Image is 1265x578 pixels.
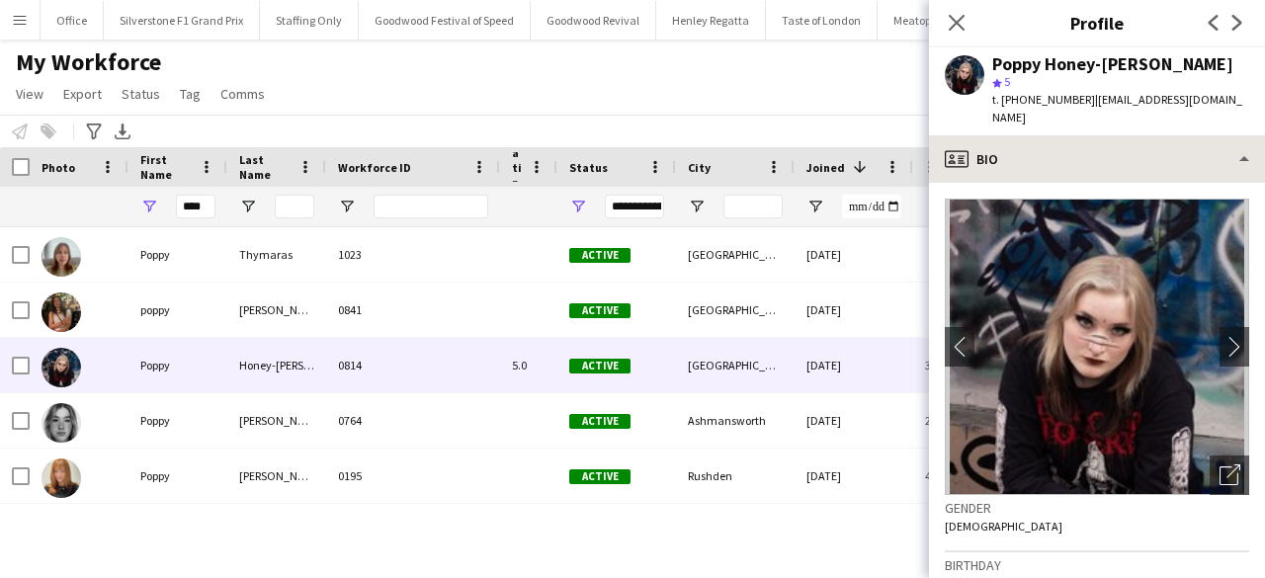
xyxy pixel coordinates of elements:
div: Poppy [128,227,227,282]
div: Rushden [676,449,795,503]
img: Poppy Ryan [42,458,81,498]
div: [PERSON_NAME] [227,283,326,337]
app-action-btn: Export XLSX [111,120,134,143]
button: Open Filter Menu [806,198,824,215]
button: Goodwood Revival [531,1,656,40]
div: 0814 [326,338,500,392]
button: Open Filter Menu [338,198,356,215]
div: [DATE] [795,283,913,337]
button: Taste of London [766,1,878,40]
div: Open photos pop-in [1210,455,1249,495]
h3: Profile [929,10,1265,36]
a: Tag [172,81,209,107]
div: Poppy [128,393,227,448]
span: Status [122,85,160,103]
span: Joined [806,160,845,175]
span: [DEMOGRAPHIC_DATA] [945,519,1062,534]
div: 1023 [326,227,500,282]
span: Active [569,359,631,373]
div: 422 days [913,449,951,503]
span: Status [569,160,608,175]
button: Open Filter Menu [569,198,587,215]
a: Status [114,81,168,107]
input: City Filter Input [723,195,783,218]
span: View [16,85,43,103]
span: First Name [140,152,192,182]
button: Open Filter Menu [688,198,706,215]
img: Poppy Thymaras [42,237,81,277]
img: Crew avatar or photo [945,199,1249,495]
div: Poppy [128,449,227,503]
span: Active [569,414,631,429]
div: 359 days [913,338,951,392]
button: Meatopia [878,1,958,40]
img: Poppy Honey-Morgan [42,348,81,387]
span: Export [63,85,102,103]
img: poppy jacobs [42,292,81,332]
div: Honey-[PERSON_NAME] [227,338,326,392]
input: Workforce ID Filter Input [374,195,488,218]
a: Comms [212,81,273,107]
span: Photo [42,160,75,175]
div: Thymaras [227,227,326,282]
div: Poppy [128,338,227,392]
span: Last Name [239,152,291,182]
button: Silverstone F1 Grand Prix [104,1,260,40]
div: [GEOGRAPHIC_DATA] [676,338,795,392]
button: Henley Regatta [656,1,766,40]
span: Active [569,469,631,484]
div: 0841 [326,283,500,337]
button: Open Filter Menu [239,198,257,215]
div: 5.0 [500,338,557,392]
span: Comms [220,85,265,103]
div: Poppy Honey-[PERSON_NAME] [992,55,1233,73]
div: [DATE] [795,393,913,448]
span: t. [PHONE_NUMBER] [992,92,1095,107]
button: Goodwood Festival of Speed [359,1,531,40]
div: [PERSON_NAME] [227,449,326,503]
span: Active [569,248,631,263]
input: First Name Filter Input [176,195,215,218]
div: [DATE] [795,449,913,503]
div: [PERSON_NAME] [227,393,326,448]
div: Ashmansworth [676,393,795,448]
h3: Birthday [945,556,1249,574]
img: Poppy Blosse-Lynch [42,403,81,443]
app-action-btn: Advanced filters [82,120,106,143]
a: View [8,81,51,107]
button: Open Filter Menu [140,198,158,215]
span: Tag [180,85,201,103]
div: poppy [128,283,227,337]
div: [DATE] [795,227,913,282]
span: My Workforce [16,47,161,77]
span: City [688,160,711,175]
div: 0195 [326,449,500,503]
div: [GEOGRAPHIC_DATA] [676,283,795,337]
div: 247 days [913,393,951,448]
div: [GEOGRAPHIC_DATA] [676,227,795,282]
button: Staffing Only [260,1,359,40]
span: 5 [1004,74,1010,89]
span: Workforce ID [338,160,411,175]
input: Last Name Filter Input [275,195,314,218]
div: [DATE] [795,338,913,392]
button: Office [41,1,104,40]
span: Active [569,303,631,318]
span: Rating [512,130,522,205]
div: 0764 [326,393,500,448]
input: Joined Filter Input [842,195,901,218]
a: Export [55,81,110,107]
div: Bio [929,135,1265,183]
h3: Gender [945,499,1249,517]
span: | [EMAIL_ADDRESS][DOMAIN_NAME] [992,92,1242,124]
